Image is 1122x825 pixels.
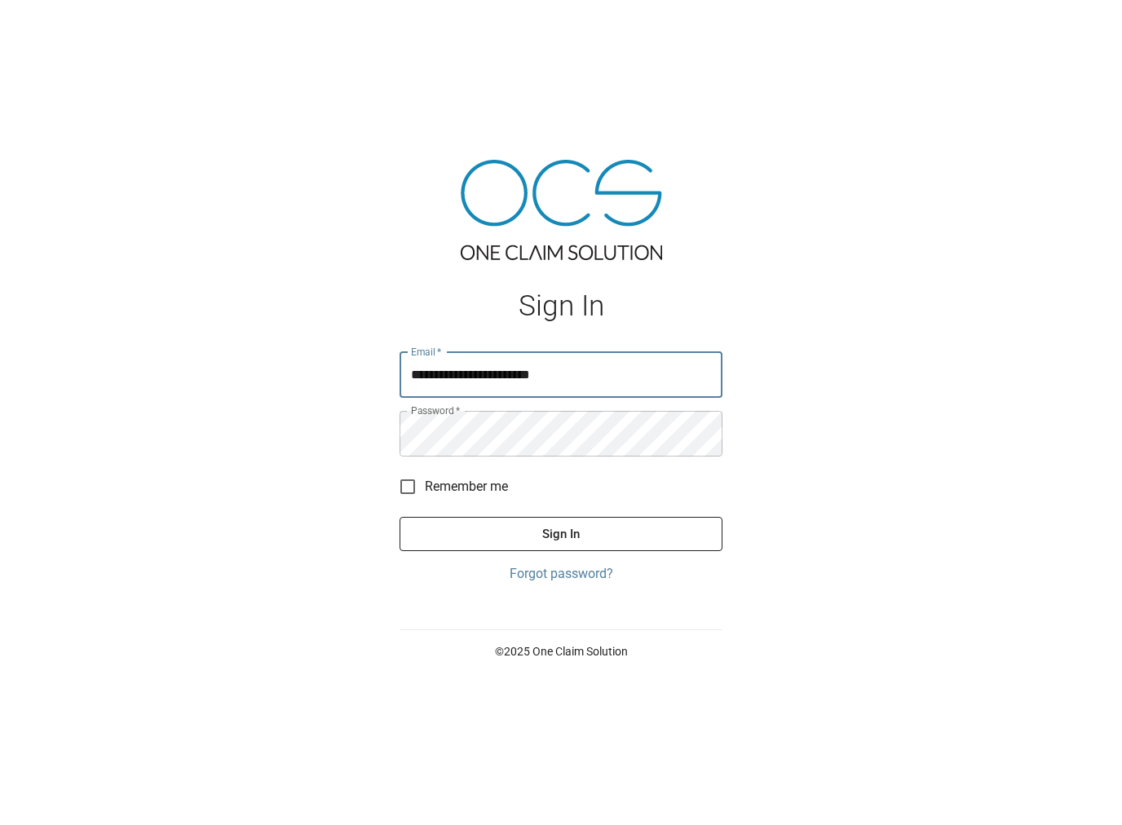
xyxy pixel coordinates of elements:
img: ocs-logo-white-transparent.png [20,10,85,42]
span: Remember me [425,477,508,496]
p: © 2025 One Claim Solution [400,643,722,660]
img: ocs-logo-tra.png [461,160,662,260]
button: Sign In [400,517,722,551]
h1: Sign In [400,289,722,323]
label: Password [411,404,460,417]
a: Forgot password? [400,564,722,584]
label: Email [411,345,442,359]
